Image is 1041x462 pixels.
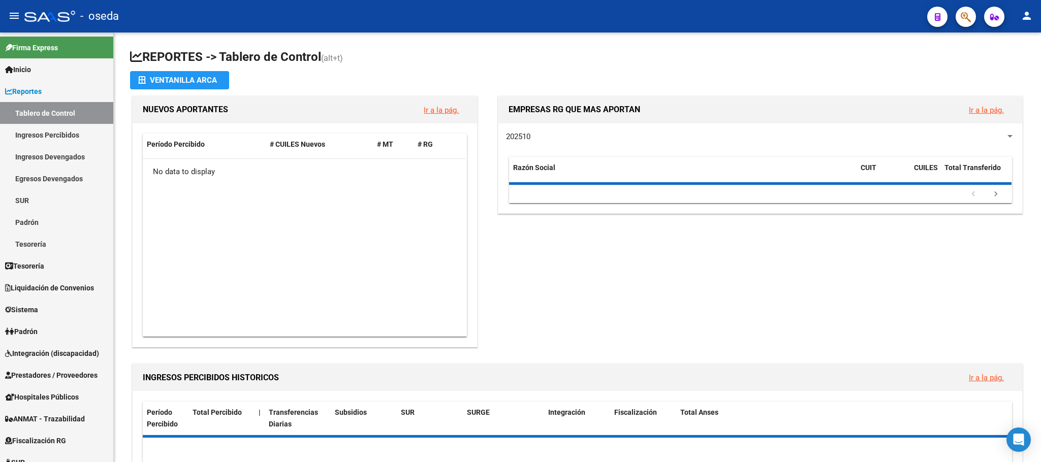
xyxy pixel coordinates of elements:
span: Inicio [5,64,31,75]
span: CUILES [914,163,938,172]
button: Ir a la pág. [416,101,467,119]
span: (alt+t) [321,53,343,63]
span: # CUILES Nuevos [270,140,325,148]
span: Fiscalización [614,408,657,416]
datatable-header-cell: Período Percibido [143,134,266,155]
datatable-header-cell: # CUILES Nuevos [266,134,373,155]
div: Ventanilla ARCA [138,71,221,89]
span: - oseda [80,5,119,27]
span: ANMAT - Trazabilidad [5,413,85,424]
datatable-header-cell: Total Anses [676,402,999,435]
span: CUIT [861,163,876,172]
span: Total Percibido [193,408,242,416]
span: 202510 [506,132,530,141]
mat-icon: menu [8,10,20,22]
span: Razón Social [513,163,555,172]
span: Sistema [5,304,38,315]
datatable-header-cell: # RG [414,134,454,155]
span: Integración [548,408,585,416]
span: # MT [377,140,393,148]
span: Padrón [5,326,38,337]
div: No data to display [143,159,466,184]
span: Hospitales Públicos [5,391,79,403]
div: Open Intercom Messenger [1006,427,1031,452]
span: Liquidación de Convenios [5,282,94,293]
a: Ir a la pág. [969,373,1004,382]
span: Subsidios [335,408,367,416]
span: Firma Express [5,42,58,53]
span: Prestadores / Proveedores [5,370,98,381]
button: Ir a la pág. [961,101,1012,119]
a: Ir a la pág. [969,106,1004,115]
a: go to previous page [964,189,983,200]
span: Tesorería [5,260,44,272]
datatable-header-cell: Fiscalización [610,402,676,435]
datatable-header-cell: Razón Social [509,157,857,190]
span: NUEVOS APORTANTES [143,105,228,114]
datatable-header-cell: Transferencias Diarias [265,402,331,435]
datatable-header-cell: Total Transferido [940,157,1012,190]
datatable-header-cell: Subsidios [331,402,397,435]
span: | [259,408,261,416]
datatable-header-cell: Total Percibido [188,402,255,435]
a: Ir a la pág. [424,106,459,115]
span: Total Transferido [944,163,1001,172]
span: Reportes [5,86,42,97]
span: Transferencias Diarias [269,408,318,428]
datatable-header-cell: CUIT [857,157,910,190]
span: SURGE [467,408,490,416]
datatable-header-cell: Período Percibido [143,402,188,435]
span: SUR [401,408,415,416]
datatable-header-cell: SURGE [463,402,544,435]
span: Período Percibido [147,408,178,428]
button: Ventanilla ARCA [130,71,229,89]
datatable-header-cell: CUILES [910,157,940,190]
span: Integración (discapacidad) [5,348,99,359]
button: Ir a la pág. [961,368,1012,387]
datatable-header-cell: # MT [373,134,414,155]
span: Período Percibido [147,140,205,148]
span: INGRESOS PERCIBIDOS HISTORICOS [143,373,279,382]
datatable-header-cell: | [255,402,265,435]
datatable-header-cell: Integración [544,402,610,435]
span: # RG [418,140,433,148]
datatable-header-cell: SUR [397,402,463,435]
span: EMPRESAS RG QUE MAS APORTAN [509,105,640,114]
span: Fiscalización RG [5,435,66,446]
span: Total Anses [680,408,718,416]
mat-icon: person [1021,10,1033,22]
a: go to next page [986,189,1005,200]
h1: REPORTES -> Tablero de Control [130,49,1025,67]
